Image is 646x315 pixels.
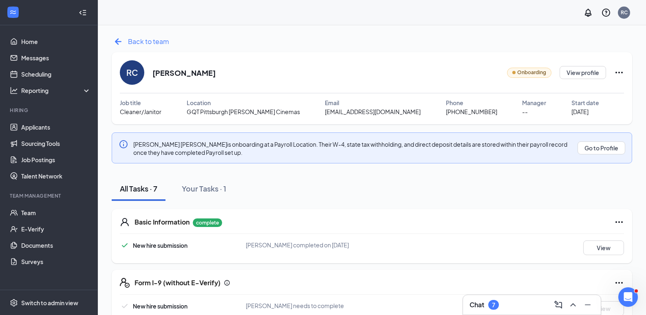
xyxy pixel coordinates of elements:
svg: ArrowLeftNew [112,35,125,48]
span: Back to team [128,36,169,46]
svg: Analysis [10,86,18,95]
span: Onboarding [517,69,546,77]
h5: Basic Information [134,218,190,227]
span: [EMAIL_ADDRESS][DOMAIN_NAME] [325,107,421,116]
button: View profile [560,66,606,79]
span: Cleaner/Janitor [120,107,161,116]
div: RC [126,67,138,78]
button: Minimize [581,298,594,311]
button: Go to Profile [578,141,625,154]
svg: WorkstreamLogo [9,8,17,16]
a: Talent Network [21,168,91,184]
a: Job Postings [21,152,91,168]
a: Messages [21,50,91,66]
div: Your Tasks · 1 [182,183,226,194]
a: E-Verify [21,221,91,237]
span: [PERSON_NAME] [PERSON_NAME] is onboarding at a Payroll Location. Their W-4, state tax withholding... [133,141,567,156]
svg: Info [119,139,128,149]
span: [PERSON_NAME] completed on [DATE] [246,241,349,249]
svg: User [120,217,130,227]
svg: Ellipses [614,217,624,227]
div: Switch to admin view [21,299,78,307]
svg: ComposeMessage [553,300,563,310]
span: Manager [522,98,546,107]
h3: Chat [470,300,484,309]
a: Applicants [21,119,91,135]
a: Surveys [21,253,91,270]
a: Home [21,33,91,50]
span: GQT Pittsburgh [PERSON_NAME] Cinemas [187,107,300,116]
svg: Collapse [79,9,87,17]
svg: Notifications [583,8,593,18]
svg: QuestionInfo [601,8,611,18]
span: New hire submission [133,242,187,249]
p: complete [193,218,222,227]
span: [PERSON_NAME] needs to complete [246,302,344,309]
span: Job title [120,98,141,107]
h2: [PERSON_NAME] [152,68,216,78]
svg: Minimize [583,300,593,310]
span: Email [325,98,339,107]
svg: Checkmark [120,301,130,311]
svg: Ellipses [614,68,624,77]
svg: FormI9EVerifyIcon [120,278,130,288]
a: Documents [21,237,91,253]
svg: Info [224,280,230,286]
div: Hiring [10,107,89,114]
div: Reporting [21,86,91,95]
button: ComposeMessage [552,298,565,311]
span: Location [187,98,211,107]
h5: Form I-9 (without E-Verify) [134,278,220,287]
div: All Tasks · 7 [120,183,157,194]
div: RC [621,9,628,16]
div: Team Management [10,192,89,199]
div: 7 [492,302,495,308]
svg: Checkmark [120,240,130,250]
button: View [583,240,624,255]
span: -- [522,107,528,116]
span: [PHONE_NUMBER] [446,107,497,116]
svg: Ellipses [614,278,624,288]
button: ChevronUp [567,298,580,311]
span: New hire submission [133,302,187,310]
span: [DATE] [571,107,589,116]
svg: Settings [10,299,18,307]
a: Team [21,205,91,221]
svg: ChevronUp [568,300,578,310]
span: Start date [571,98,599,107]
iframe: Intercom live chat [618,287,638,307]
a: Sourcing Tools [21,135,91,152]
a: Scheduling [21,66,91,82]
a: ArrowLeftNewBack to team [112,35,169,48]
span: Phone [446,98,463,107]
